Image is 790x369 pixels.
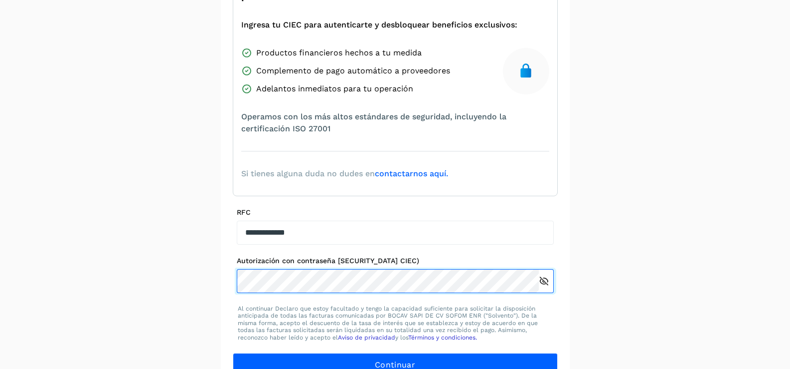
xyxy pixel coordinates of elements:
[256,65,450,77] span: Complemento de pago automático a proveedores
[241,111,549,135] span: Operamos con los más altos estándares de seguridad, incluyendo la certificación ISO 27001
[408,334,477,341] a: Términos y condiciones.
[518,63,534,79] img: secure
[241,168,448,180] span: Si tienes alguna duda no dudes en
[256,83,413,95] span: Adelantos inmediatos para tu operación
[237,208,554,217] label: RFC
[238,305,553,341] p: Al continuar Declaro que estoy facultado y tengo la capacidad suficiente para solicitar la dispos...
[237,257,554,265] label: Autorización con contraseña [SECURITY_DATA] CIEC)
[338,334,395,341] a: Aviso de privacidad
[256,47,422,59] span: Productos financieros hechos a tu medida
[375,169,448,178] a: contactarnos aquí.
[241,19,517,31] span: Ingresa tu CIEC para autenticarte y desbloquear beneficios exclusivos:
